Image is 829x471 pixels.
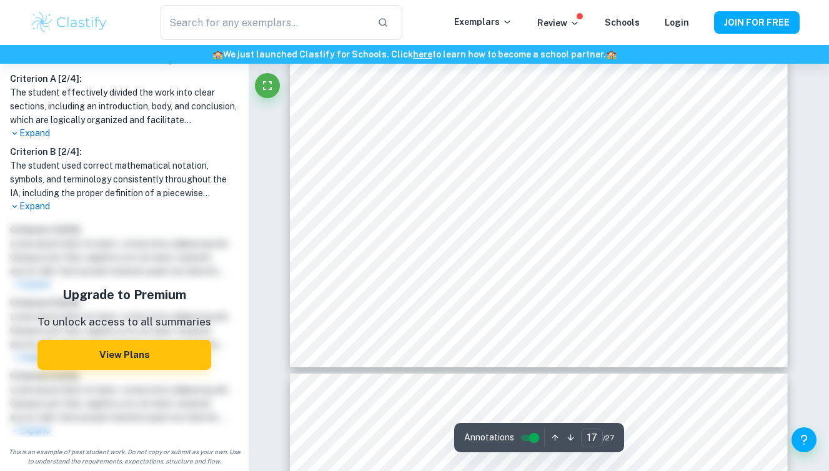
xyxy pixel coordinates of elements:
[10,200,239,213] p: Expand
[161,5,367,40] input: Search for any exemplars...
[606,49,617,59] span: 🏫
[537,16,580,30] p: Review
[30,10,109,35] img: Clastify logo
[605,17,640,27] a: Schools
[212,49,223,59] span: 🏫
[10,127,239,140] p: Expand
[37,340,211,370] button: View Plans
[603,432,614,444] span: / 27
[2,47,827,61] h6: We just launched Clastify for Schools. Click to learn how to become a school partner.
[714,11,800,34] button: JOIN FOR FREE
[37,285,211,304] h5: Upgrade to Premium
[10,86,239,127] h1: The student effectively divided the work into clear sections, including an introduction, body, an...
[792,427,817,452] button: Help and Feedback
[464,431,514,444] span: Annotations
[255,73,280,98] button: Fullscreen
[10,145,239,159] h6: Criterion B [ 2 / 4 ]:
[5,447,244,466] span: This is an example of past student work. Do not copy or submit as your own. Use to understand the...
[10,159,239,200] h1: The student used correct mathematical notation, symbols, and terminology consistently throughout ...
[413,49,432,59] a: here
[454,15,512,29] p: Exemplars
[665,17,689,27] a: Login
[10,72,239,86] h6: Criterion A [ 2 / 4 ]:
[37,314,211,330] p: To unlock access to all summaries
